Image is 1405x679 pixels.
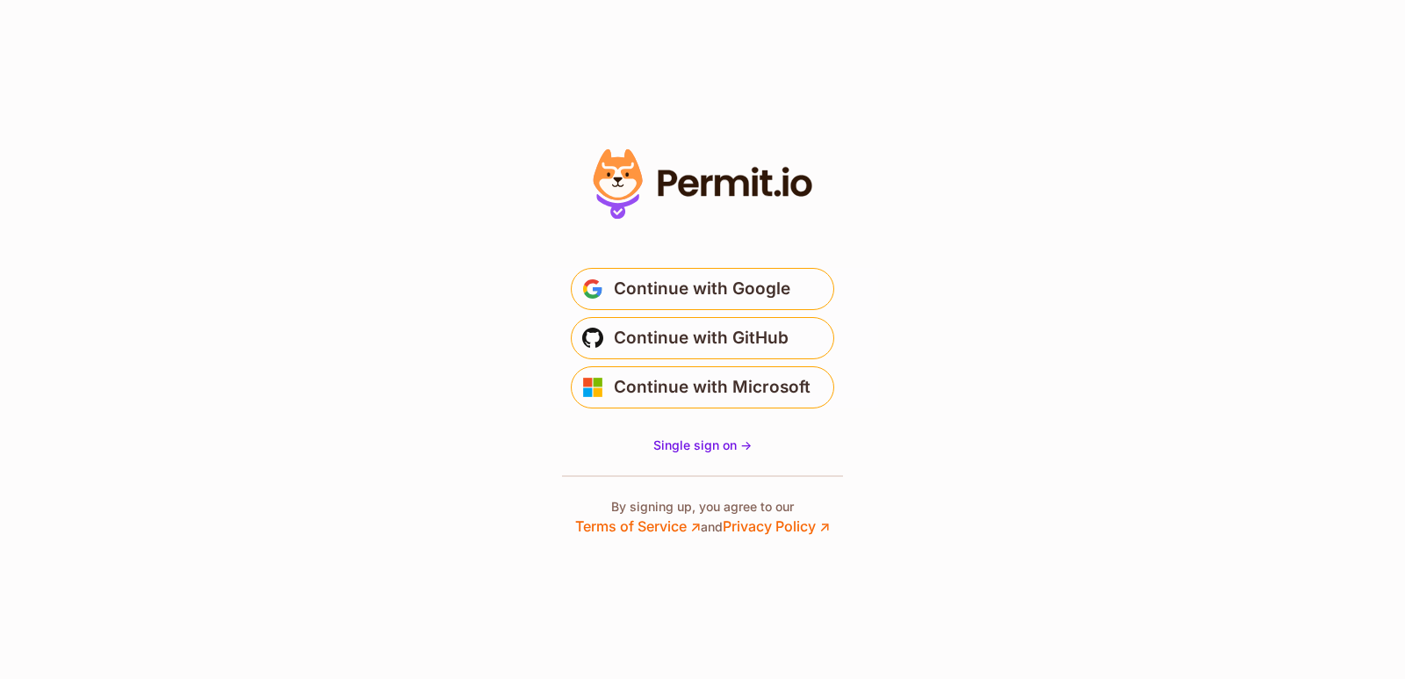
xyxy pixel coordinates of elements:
button: Continue with Google [571,268,834,310]
a: Privacy Policy ↗ [723,517,830,535]
span: Continue with Microsoft [614,373,811,401]
span: Continue with GitHub [614,324,789,352]
span: Single sign on -> [653,437,752,452]
button: Continue with GitHub [571,317,834,359]
p: By signing up, you agree to our and [575,498,830,537]
a: Terms of Service ↗ [575,517,701,535]
button: Continue with Microsoft [571,366,834,408]
a: Single sign on -> [653,437,752,454]
span: Continue with Google [614,275,790,303]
